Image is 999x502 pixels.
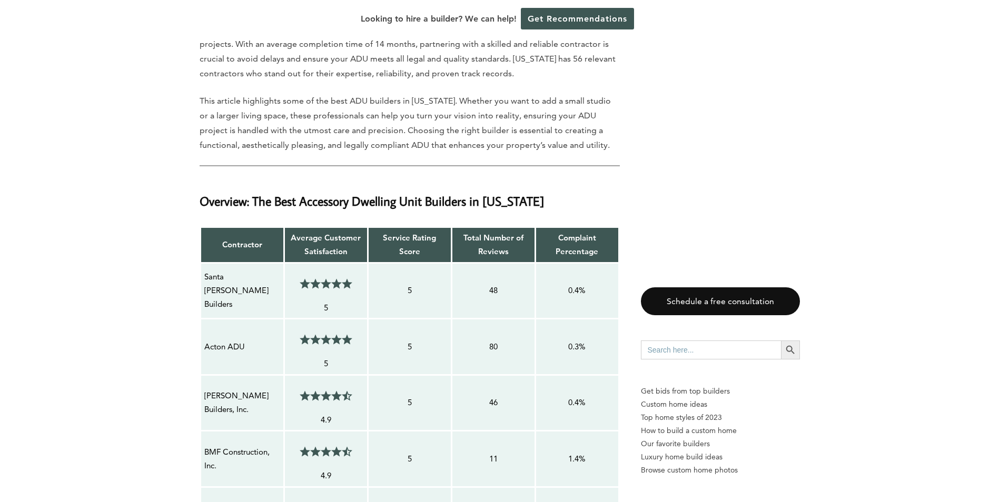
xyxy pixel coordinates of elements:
[785,344,796,356] svg: Search
[539,452,615,466] p: 1.4%
[288,413,364,427] p: 4.9
[456,284,531,297] p: 48
[641,450,800,464] a: Luxury home build ideas
[521,8,634,29] a: Get Recommendations
[222,239,262,249] strong: Contractor
[539,396,615,409] p: 0.4%
[288,357,364,370] p: 5
[372,284,448,297] p: 5
[556,233,598,256] strong: Complaint Percentage
[288,469,364,483] p: 4.9
[641,385,800,398] p: Get bids from top builders
[797,426,986,489] iframe: Drift Widget Chat Controller
[641,424,800,437] a: How to build a custom home
[641,411,800,424] a: Top home styles of 2023
[383,233,436,256] strong: Service Rating Score
[204,340,280,354] p: Acton ADU
[372,396,448,409] p: 5
[204,445,280,473] p: BMF Construction, Inc.
[291,233,361,256] strong: Average Customer Satisfaction
[288,301,364,315] p: 5
[200,94,620,153] p: This article highlights some of the best ADU builders in [US_STATE]. Whether you want to add a sm...
[641,287,800,315] a: Schedule a free consultation
[641,340,781,359] input: Search here...
[641,437,800,450] a: Our favorite builders
[456,452,531,466] p: 11
[456,340,531,354] p: 80
[456,396,531,409] p: 46
[641,398,800,411] a: Custom home ideas
[200,193,544,209] strong: Overview: The Best Accessory Dwelling Unit Builders in [US_STATE]
[372,340,448,354] p: 5
[204,389,280,417] p: [PERSON_NAME] Builders, Inc.
[204,270,280,312] p: Santa [PERSON_NAME] Builders
[539,340,615,354] p: 0.3%
[372,452,448,466] p: 5
[641,464,800,477] a: Browse custom home photos
[463,233,523,256] strong: Total Number of Reviews
[539,284,615,297] p: 0.4%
